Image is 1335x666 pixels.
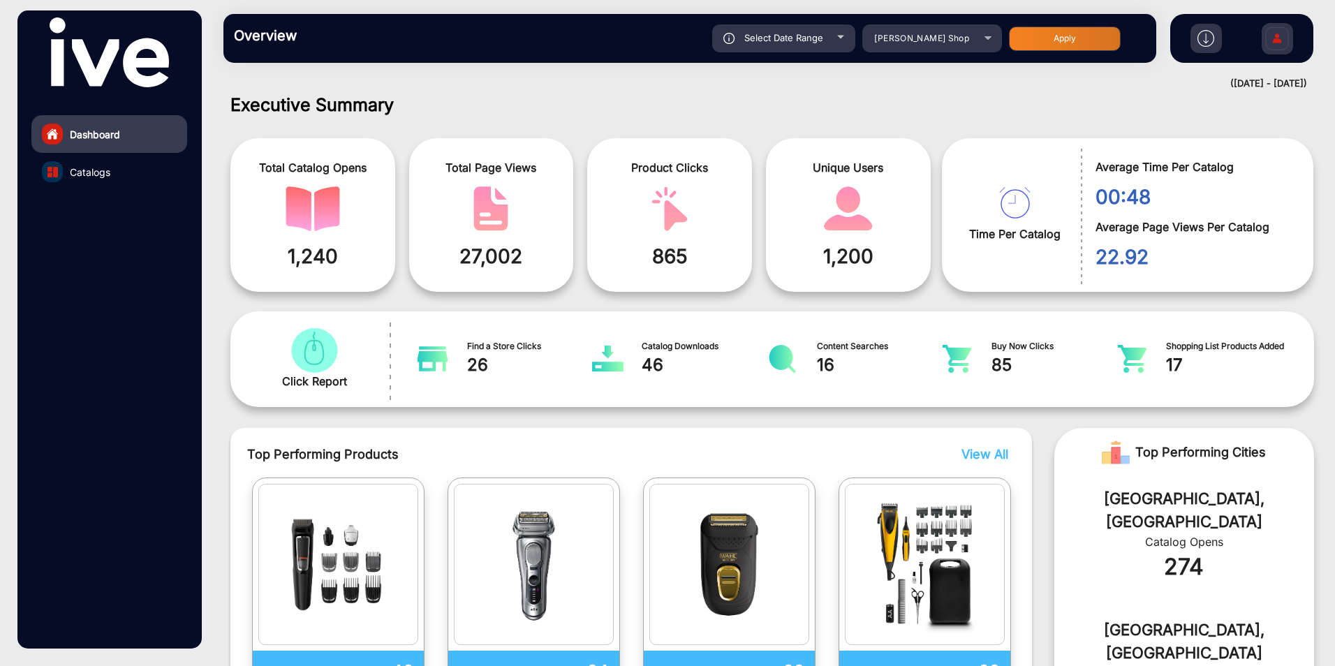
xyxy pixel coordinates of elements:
[991,353,1117,378] span: 85
[1102,438,1130,466] img: Rank image
[31,153,187,191] a: Catalogs
[70,165,110,179] span: Catalogs
[287,328,341,373] img: catalog
[991,340,1117,353] span: Buy Now Clicks
[47,167,58,177] img: catalog
[263,488,414,641] img: catalog
[1197,30,1214,47] img: h2download.svg
[874,33,969,43] span: [PERSON_NAME] Shop
[241,242,385,271] span: 1,240
[458,488,610,641] img: catalog
[420,159,563,176] span: Total Page Views
[209,77,1307,91] div: ([DATE] - [DATE])
[642,186,697,231] img: catalog
[776,242,920,271] span: 1,200
[642,353,767,378] span: 46
[961,447,1008,461] span: View All
[417,345,448,373] img: catalog
[1135,438,1266,466] span: Top Performing Cities
[849,488,1001,641] img: catalog
[958,445,1005,464] button: View All
[467,340,593,353] span: Find a Store Clicks
[654,488,805,641] img: catalog
[642,340,767,353] span: Catalog Downloads
[234,27,429,44] h3: Overview
[1096,182,1292,212] span: 00:48
[1009,27,1121,51] button: Apply
[999,187,1031,219] img: catalog
[1075,550,1293,584] div: 274
[1096,242,1292,272] span: 22.92
[50,17,168,87] img: vmg-logo
[1075,619,1293,665] div: [GEOGRAPHIC_DATA], [GEOGRAPHIC_DATA]
[598,242,742,271] span: 865
[817,353,943,378] span: 16
[776,159,920,176] span: Unique Users
[247,445,833,464] span: Top Performing Products
[1166,340,1292,353] span: Shopping List Products Added
[1096,158,1292,175] span: Average Time Per Catalog
[282,373,347,390] span: Click Report
[464,186,518,231] img: catalog
[1116,345,1148,373] img: catalog
[592,345,624,373] img: catalog
[767,345,798,373] img: catalog
[31,115,187,153] a: Dashboard
[941,345,973,373] img: catalog
[817,340,943,353] span: Content Searches
[821,186,876,231] img: catalog
[598,159,742,176] span: Product Clicks
[1262,16,1292,65] img: Sign%20Up.svg
[1166,353,1292,378] span: 17
[46,128,59,140] img: home
[1096,219,1292,235] span: Average Page Views Per Catalog
[420,242,563,271] span: 27,002
[230,94,1314,115] h1: Executive Summary
[70,127,120,142] span: Dashboard
[723,33,735,44] img: icon
[241,159,385,176] span: Total Catalog Opens
[286,186,340,231] img: catalog
[744,32,823,43] span: Select Date Range
[1075,487,1293,533] div: [GEOGRAPHIC_DATA], [GEOGRAPHIC_DATA]
[1075,533,1293,550] div: Catalog Opens
[467,353,593,378] span: 26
